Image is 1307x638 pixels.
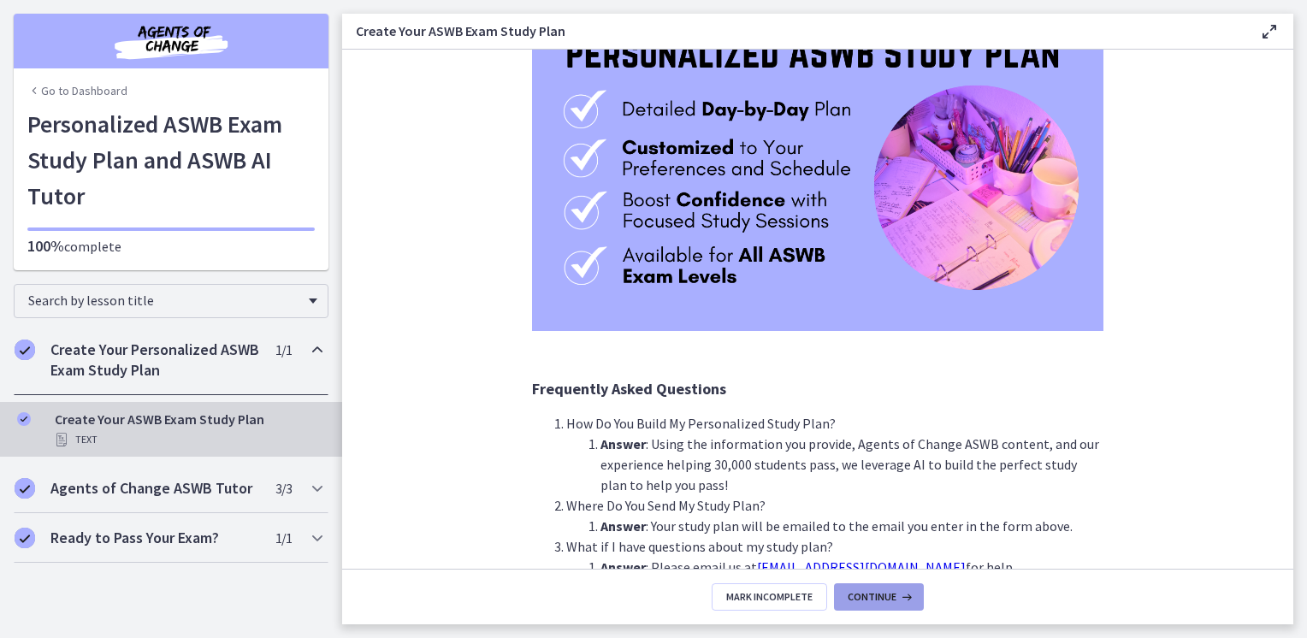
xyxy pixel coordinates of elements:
p: complete [27,236,315,257]
strong: Answer [600,558,646,576]
li: Where Do You Send My Study Plan? [566,495,1103,536]
i: Completed [17,412,31,426]
li: : Your study plan will be emailed to the email you enter in the form above. [600,516,1103,536]
button: Mark Incomplete [712,583,827,611]
div: Search by lesson title [14,284,328,318]
span: 3 / 3 [275,478,292,499]
strong: Answer [600,435,646,452]
span: Search by lesson title [28,292,300,309]
li: : Please email us at for help [600,557,1103,577]
span: Mark Incomplete [726,590,813,604]
h1: Personalized ASWB Exam Study Plan and ASWB AI Tutor [27,106,315,214]
strong: Answer [600,517,646,535]
li: What if I have questions about my study plan? [566,536,1103,577]
span: 1 / 1 [275,528,292,548]
img: Agents of Change Social Work Test Prep [68,21,274,62]
button: Continue [834,583,924,611]
span: Frequently Asked Questions [532,379,726,399]
h3: Create Your ASWB Exam Study Plan [356,21,1232,41]
li: How Do You Build My Personalized Study Plan? [566,413,1103,495]
i: Completed [15,528,35,548]
h2: Ready to Pass Your Exam? [50,528,259,548]
i: Completed [15,340,35,360]
a: [EMAIL_ADDRESS][DOMAIN_NAME] [757,558,966,576]
li: : Using the information you provide, Agents of Change ASWB content, and our experience helping 30... [600,434,1103,495]
a: Go to Dashboard [27,82,127,99]
span: 1 / 1 [275,340,292,360]
span: 100% [27,236,64,256]
span: Continue [848,590,896,604]
div: Create Your ASWB Exam Study Plan [55,409,322,450]
h2: Create Your Personalized ASWB Exam Study Plan [50,340,259,381]
img: Personalized_ASWB_Plan_.png [532,9,1103,331]
h2: Agents of Change ASWB Tutor [50,478,259,499]
i: Completed [15,478,35,499]
div: Text [55,429,322,450]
